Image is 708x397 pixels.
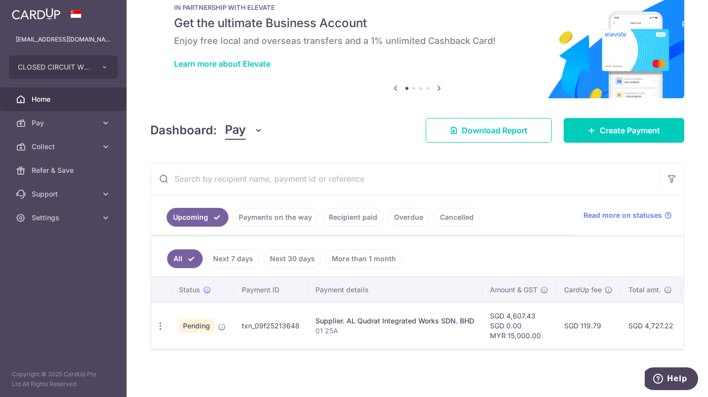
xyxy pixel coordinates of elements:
[325,249,402,268] a: More than 1 month
[32,165,97,175] span: Refer & Save
[600,124,660,136] span: Create Payment
[628,285,661,295] span: Total amt.
[388,208,430,227] a: Overdue
[583,210,672,220] a: Read more on statuses
[179,319,214,333] span: Pending
[32,213,97,223] span: Settings
[225,121,246,140] span: Pay
[167,208,228,227] a: Upcoming
[151,163,660,195] input: Search by recipient name, payment id or reference
[207,249,260,268] a: Next 7 days
[426,118,552,143] a: Download Report
[556,303,620,349] td: SGD 119.79
[234,277,308,303] th: Payment ID
[32,189,97,199] span: Support
[315,316,474,326] div: Supplier. AL Qudrat Integrated Works SDN. BHD
[315,326,474,336] p: 01 25A
[9,55,118,79] button: CLOSED CIRCUIT WORKS (PTE. LTD.)
[264,249,321,268] a: Next 30 days
[564,285,602,295] span: CardUp fee
[32,142,97,152] span: Collect
[174,3,661,11] p: IN PARTNERSHIP WITH ELEVATE
[18,62,91,72] span: CLOSED CIRCUIT WORKS (PTE. LTD.)
[434,208,480,227] a: Cancelled
[174,59,270,69] a: Learn more about Elevate
[174,35,661,47] h6: Enjoy free local and overseas transfers and a 1% unlimited Cashback Card!
[645,367,698,392] iframe: Opens a widget where you can find more information
[232,208,318,227] a: Payments on the way
[583,210,662,220] span: Read more on statuses
[32,118,97,128] span: Pay
[179,285,200,295] span: Status
[12,8,60,20] img: CardUp
[482,303,556,349] td: SGD 4,607.43 SGD 0.00 MYR 15,000.00
[490,285,537,295] span: Amount & GST
[620,303,681,349] td: SGD 4,727.22
[225,121,263,140] button: Pay
[167,249,203,268] a: All
[32,94,97,104] span: Home
[322,208,384,227] a: Recipient paid
[174,15,661,31] h5: Get the ultimate Business Account
[308,277,482,303] th: Payment details
[564,118,684,143] a: Create Payment
[234,303,308,349] td: txn_09f25213648
[16,35,111,44] p: [EMAIL_ADDRESS][DOMAIN_NAME]
[462,124,528,136] span: Download Report
[150,121,217,139] h4: Dashboard:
